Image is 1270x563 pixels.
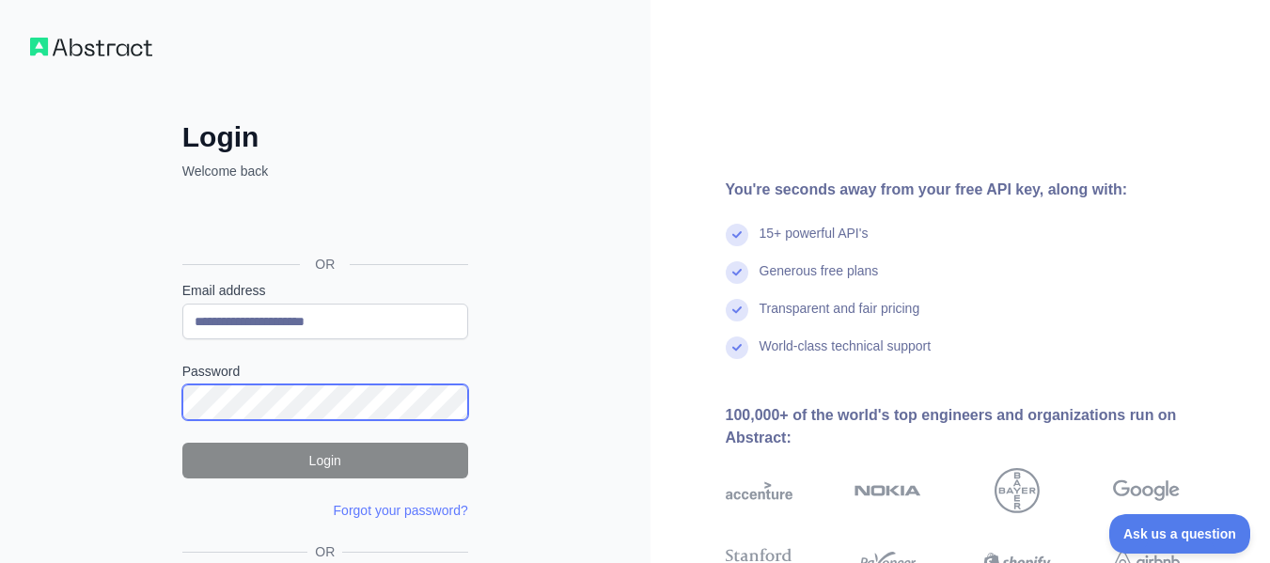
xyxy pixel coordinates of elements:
[30,38,152,56] img: Workflow
[182,443,468,478] button: Login
[334,503,468,518] a: Forgot your password?
[760,261,879,299] div: Generous free plans
[1113,468,1180,513] img: google
[307,542,342,561] span: OR
[726,468,792,513] img: accenture
[726,336,748,359] img: check mark
[726,404,1241,449] div: 100,000+ of the world's top engineers and organizations run on Abstract:
[760,336,932,374] div: World-class technical support
[855,468,921,513] img: nokia
[173,201,474,242] iframe: Sign in with Google Button
[760,299,920,336] div: Transparent and fair pricing
[182,120,468,154] h2: Login
[182,162,468,180] p: Welcome back
[726,224,748,246] img: check mark
[1109,514,1251,554] iframe: Toggle Customer Support
[182,362,468,381] label: Password
[726,179,1241,201] div: You're seconds away from your free API key, along with:
[760,224,869,261] div: 15+ powerful API's
[995,468,1040,513] img: bayer
[726,299,748,321] img: check mark
[726,261,748,284] img: check mark
[300,255,350,274] span: OR
[182,281,468,300] label: Email address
